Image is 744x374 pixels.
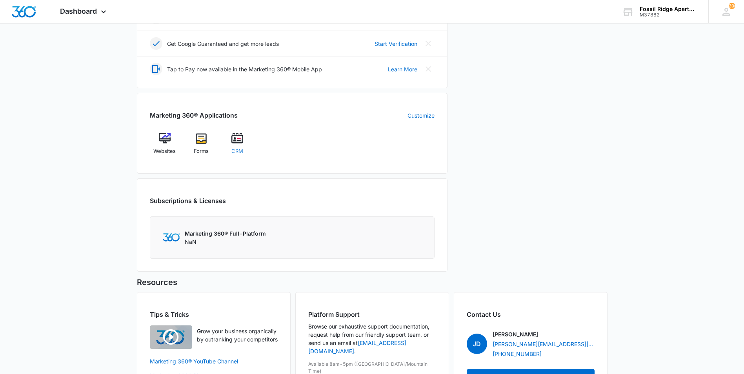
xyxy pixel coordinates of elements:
[388,65,417,73] a: Learn More
[493,350,542,358] a: [PHONE_NUMBER]
[640,12,697,18] div: account id
[163,233,180,241] img: Marketing 360 Logo
[185,229,266,238] p: Marketing 360® Full-Platform
[186,133,216,161] a: Forms
[422,37,435,50] button: Close
[493,330,538,338] p: [PERSON_NAME]
[150,310,278,319] h2: Tips & Tricks
[150,357,278,365] a: Marketing 360® YouTube Channel
[467,334,487,354] span: JD
[150,133,180,161] a: Websites
[150,325,192,349] img: Quick Overview Video
[640,6,697,12] div: account name
[422,63,435,75] button: Close
[467,310,595,319] h2: Contact Us
[493,340,595,348] a: [PERSON_NAME][EMAIL_ADDRESS][PERSON_NAME][DOMAIN_NAME]
[153,147,176,155] span: Websites
[231,147,243,155] span: CRM
[308,340,406,354] a: [EMAIL_ADDRESS][DOMAIN_NAME]
[375,40,417,48] a: Start Verification
[308,310,436,319] h2: Platform Support
[194,147,209,155] span: Forms
[407,111,435,120] a: Customize
[185,229,266,246] div: NaN
[137,276,608,288] h5: Resources
[222,133,253,161] a: CRM
[60,7,97,15] span: Dashboard
[729,3,735,9] div: notifications count
[150,111,238,120] h2: Marketing 360® Applications
[150,196,226,205] h2: Subscriptions & Licenses
[197,327,278,343] p: Grow your business organically by outranking your competitors
[167,40,279,48] p: Get Google Guaranteed and get more leads
[167,65,322,73] p: Tap to Pay now available in the Marketing 360® Mobile App
[308,322,436,355] p: Browse our exhaustive support documentation, request help from our friendly support team, or send...
[729,3,735,9] span: 206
